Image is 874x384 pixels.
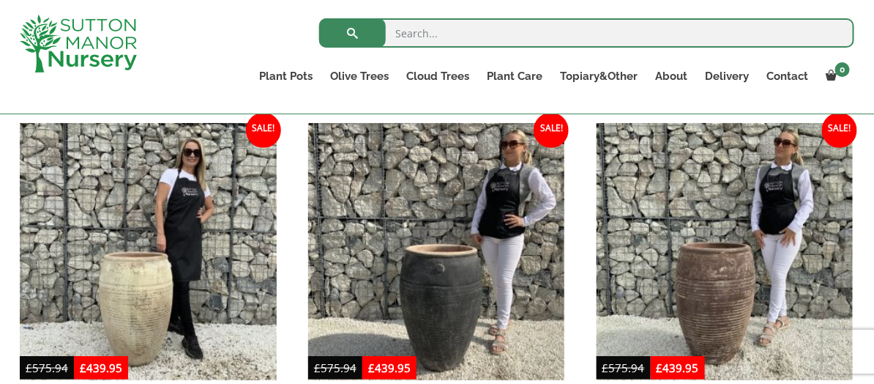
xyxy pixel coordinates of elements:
span: Sale! [822,113,857,148]
span: £ [80,361,86,375]
img: logo [20,15,137,73]
span: Sale! [534,113,569,148]
span: £ [602,361,609,375]
span: £ [314,361,321,375]
bdi: 439.95 [657,361,699,375]
a: Plant Pots [250,66,321,86]
span: 0 [835,62,850,77]
a: Topiary&Other [551,66,646,86]
a: 0 [817,66,854,86]
a: Delivery [696,66,758,86]
span: £ [657,361,663,375]
a: Cloud Trees [397,66,478,86]
bdi: 575.94 [314,361,356,375]
img: The Sa Dec Jar Wabi-Sabi Colour Noir Plant Pot [308,123,565,380]
span: Sale! [246,113,281,148]
a: Contact [758,66,817,86]
bdi: 439.95 [368,361,411,375]
a: Plant Care [478,66,551,86]
bdi: 439.95 [80,361,122,375]
input: Search... [319,18,854,48]
img: The Sa Dec Jar Wabi-Sabi Colour Ancient Beige Plant Pot [20,123,277,380]
span: £ [368,361,375,375]
bdi: 575.94 [602,361,645,375]
a: Olive Trees [321,66,397,86]
bdi: 575.94 [26,361,68,375]
span: £ [26,361,32,375]
img: The Sa Dec Jar Wabi-Sabi Colour Ancient Brown Plant Pot [597,123,854,380]
a: About [646,66,696,86]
